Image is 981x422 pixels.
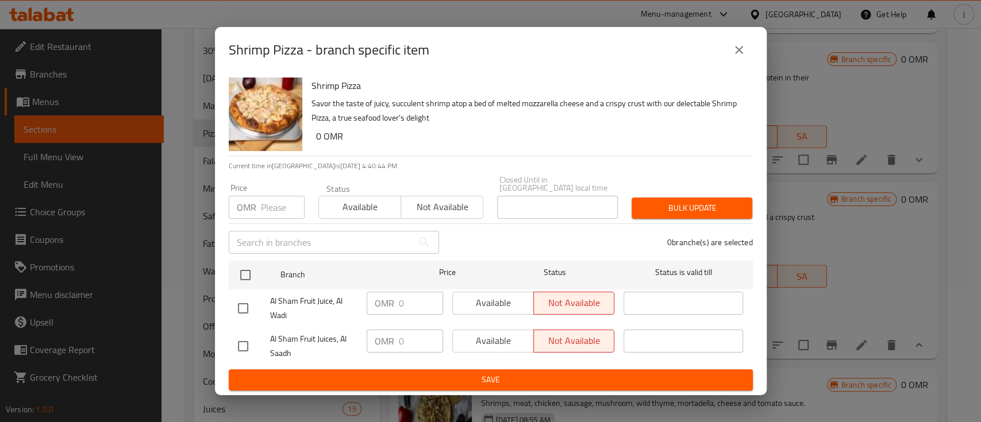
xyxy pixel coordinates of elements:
[641,201,743,215] span: Bulk update
[632,198,752,219] button: Bulk update
[280,268,400,282] span: Branch
[229,231,413,254] input: Search in branches
[399,330,443,353] input: Please enter price
[406,199,479,215] span: Not available
[316,128,744,144] h6: 0 OMR
[318,196,401,219] button: Available
[311,96,744,125] p: Savor the taste of juicy, succulent shrimp atop a bed of melted mozzarella cheese and a crispy cr...
[229,369,753,390] button: Save
[229,78,302,151] img: Shrimp Pizza
[324,199,397,215] span: Available
[375,334,394,348] p: OMR
[667,237,753,248] p: 0 branche(s) are selected
[229,161,753,171] p: Current time in [GEOGRAPHIC_DATA] is [DATE] 4:40:44 PM
[311,78,744,94] h6: Shrimp Pizza
[624,265,743,280] span: Status is valid till
[375,296,394,310] p: OMR
[261,196,305,219] input: Please enter price
[238,373,744,387] span: Save
[229,41,429,59] h2: Shrimp Pizza - branch specific item
[270,294,357,323] span: Al Sham Fruit Juice, Al Wadi
[409,265,486,280] span: Price
[399,292,443,315] input: Please enter price
[725,36,753,64] button: close
[237,200,256,214] p: OMR
[401,196,483,219] button: Not available
[495,265,614,280] span: Status
[270,332,357,361] span: Al Sham Fruit Juices, Al Saadh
